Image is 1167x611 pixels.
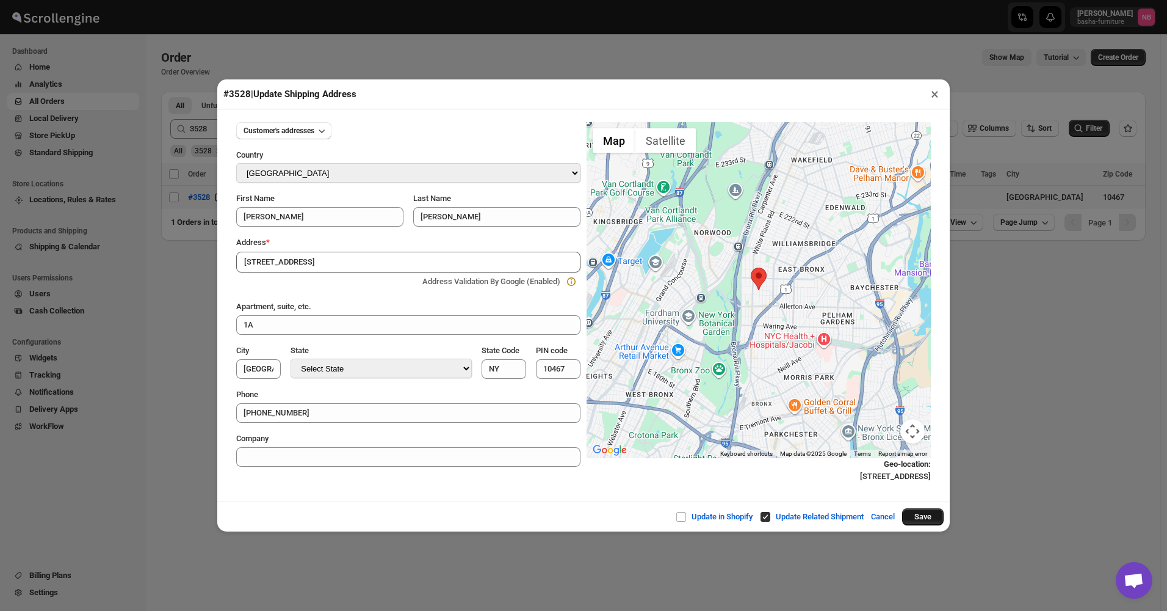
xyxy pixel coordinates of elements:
[236,236,580,249] div: Address
[926,86,944,103] button: ×
[236,252,580,273] input: Enter a address
[482,346,519,355] span: State Code
[753,505,871,529] button: Update Related Shipment
[236,346,249,355] span: City
[536,346,568,355] span: PIN code
[854,450,871,457] a: Terms (opens in new tab)
[236,302,311,311] span: Apartment, suite, etc.
[780,450,847,457] span: Map data ©2025 Google
[692,512,753,521] span: Update in Shopify
[864,505,902,529] button: Cancel
[635,128,696,153] button: Show satellite imagery
[884,459,931,469] b: Geo-location :
[878,450,927,457] a: Report a map error
[902,508,944,525] button: Save
[593,128,635,153] button: Show street map
[236,434,269,443] span: Company
[413,194,451,203] span: Last Name
[590,442,630,458] a: Open this area in Google Maps (opens a new window)
[776,512,864,521] span: Update Related Shipment
[244,126,314,136] span: Customer's addresses
[236,194,275,203] span: First Name
[720,450,773,458] button: Keyboard shortcuts
[291,345,471,359] div: State
[422,277,560,286] span: Address Validation By Google (Enabled)
[587,458,931,483] div: [STREET_ADDRESS]
[1116,562,1152,599] div: Open chat
[236,390,258,399] span: Phone
[236,122,331,139] button: Customer's addresses
[590,442,630,458] img: Google
[668,505,760,529] button: Update in Shopify
[900,419,925,444] button: Map camera controls
[236,149,580,163] div: Country
[223,89,356,100] span: #3528 | Update Shipping Address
